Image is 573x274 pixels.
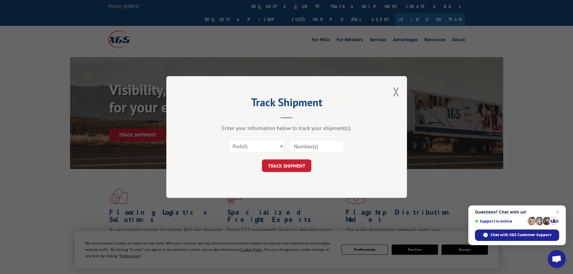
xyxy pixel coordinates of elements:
[548,250,566,268] div: Open chat
[475,219,525,223] span: Support is online
[475,229,559,241] div: Chat with XGS Customer Support
[554,208,561,216] span: Close chat
[262,159,311,172] button: TRACK SHIPMENT
[491,232,551,238] span: Chat with XGS Customer Support
[196,125,377,131] div: Enter your information below to track your shipment(s).
[289,140,344,152] input: Number(s)
[475,210,559,214] span: Questions? Chat with us!
[393,84,399,100] button: Close modal
[196,98,377,109] h2: Track Shipment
